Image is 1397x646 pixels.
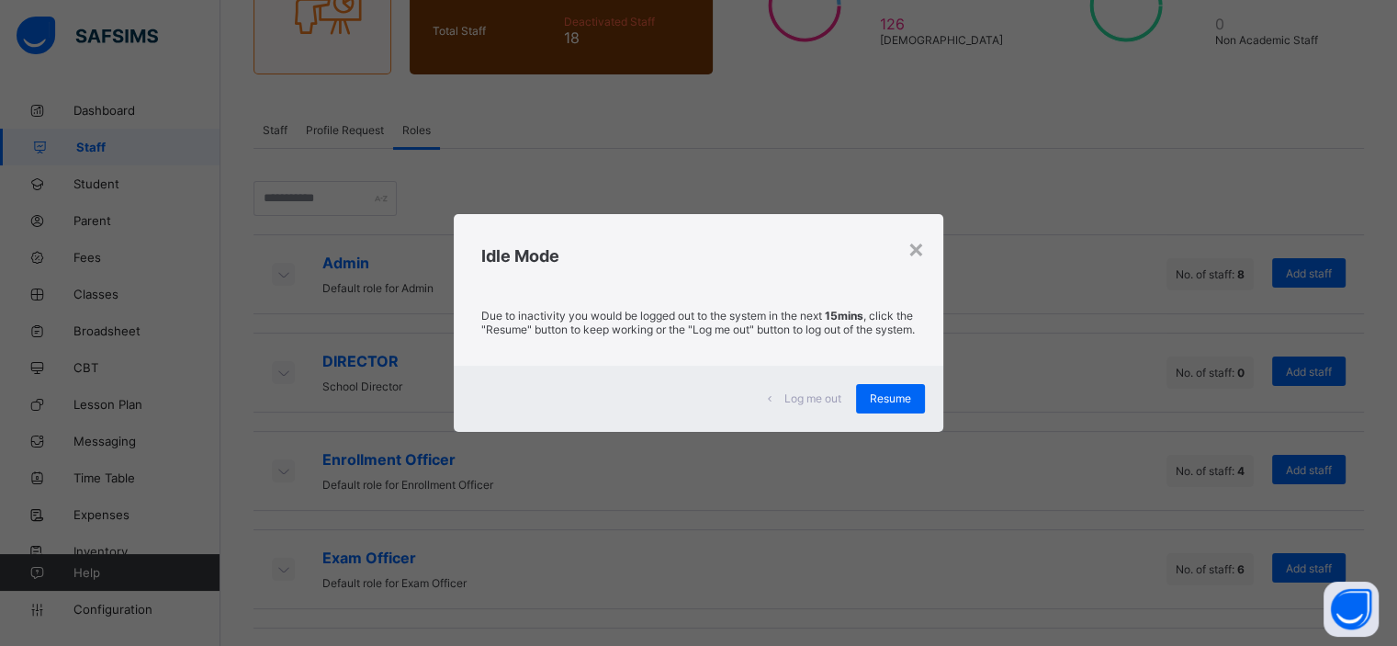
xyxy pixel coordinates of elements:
button: Open asap [1324,582,1379,637]
h2: Idle Mode [481,246,915,266]
span: Log me out [784,391,841,405]
span: Resume [870,391,911,405]
p: Due to inactivity you would be logged out to the system in the next , click the "Resume" button t... [481,309,915,336]
div: × [907,232,925,264]
strong: 15mins [825,309,863,323]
